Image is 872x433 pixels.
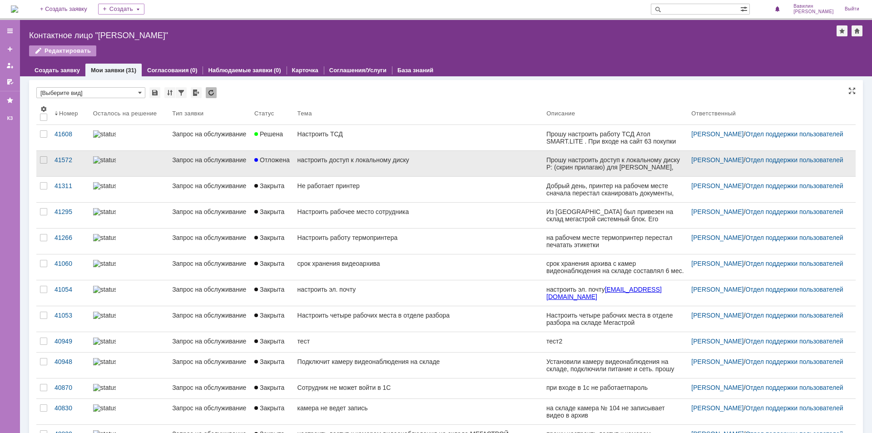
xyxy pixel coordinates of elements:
a: Карточка [292,67,318,74]
th: Тип заявки [168,102,251,125]
div: На всю страницу [848,87,856,95]
a: statusbar-100 (1).png [89,125,168,150]
span: Закрыта [254,312,284,319]
span: Закрыта [254,384,284,391]
span: Закрыта [254,260,284,267]
a: Запрос на обслуживание [168,177,251,202]
a: Закрыта [251,332,294,352]
a: [PERSON_NAME] [691,260,743,267]
a: [PERSON_NAME] [691,156,743,164]
a: Закрыта [251,229,294,254]
a: Отдел поддержки пользователей [745,260,843,267]
a: Закрыта [251,399,294,424]
div: Осталось на решение [93,110,157,117]
span: Отложена [254,156,290,164]
div: Контактное лицо "[PERSON_NAME]" [29,31,837,40]
a: Отдел поддержки пользователей [745,404,843,412]
div: Настроить рабочее место сотрудника [297,208,540,215]
a: Сотрудник не может войти в 1С [294,378,543,398]
div: Запрос на обслуживание [172,312,247,319]
span: Решена [254,130,283,138]
a: Отдел поддержки пользователей [745,286,843,293]
a: statusbar-40 (1).png [89,353,168,378]
a: настроить эл. почту [294,280,543,306]
div: Сохранить вид [149,87,160,98]
span: Расширенный поиск [740,4,749,13]
img: statusbar-60 (1).png [93,156,116,164]
a: 41295 [51,203,89,228]
a: [PERSON_NAME] [691,384,743,391]
a: statusbar-0 (1).png [89,399,168,424]
div: Тема [297,110,312,117]
div: / [691,260,845,267]
a: statusbar-60 (1).png [89,151,168,176]
a: Подключит камеру видеонаблюдения на складе [294,353,543,378]
a: тест [294,332,543,352]
div: 41053 [54,312,86,319]
div: 40870 [54,384,86,391]
a: statusbar-100 (1).png [89,177,168,202]
img: statusbar-100 (1).png [93,182,116,189]
a: Закрыта [251,378,294,398]
span: Закрыта [254,182,284,189]
div: Добавить в избранное [837,25,847,36]
a: Отдел поддержки пользователей [745,338,843,345]
a: [PERSON_NAME] [691,182,743,189]
a: statusbar-0 (1).png [89,332,168,352]
img: logo [11,5,18,13]
div: / [691,404,845,412]
div: КЗ [3,115,17,122]
div: 41266 [54,234,86,241]
a: 41060 [51,254,89,280]
a: Создать заявку [35,67,80,74]
a: 41608 [51,125,89,150]
div: / [691,130,845,138]
a: База знаний [397,67,433,74]
div: Номер [59,110,78,117]
a: Создать заявку [3,42,17,56]
div: (0) [274,67,281,74]
div: (0) [190,67,198,74]
div: / [691,338,845,345]
a: 40830 [51,399,89,424]
span: Закрыта [254,338,284,345]
div: Запрос на обслуживание [172,130,247,138]
a: Мои заявки [91,67,124,74]
div: Фильтрация... [176,87,187,98]
a: statusbar-100 (1).png [89,254,168,280]
div: Запрос на обслуживание [172,234,247,241]
a: Решена [251,125,294,150]
th: Номер [51,102,89,125]
a: [PERSON_NAME] [691,286,743,293]
img: statusbar-60 (1).png [93,208,116,215]
div: 41572 [54,156,86,164]
div: 41608 [54,130,86,138]
div: Запрос на обслуживание [172,338,247,345]
a: [PERSON_NAME] [691,358,743,365]
a: Согласования [147,67,189,74]
a: statusbar-40 (1).png [89,229,168,254]
img: statusbar-0 (1).png [93,404,116,412]
a: Отложена [251,151,294,176]
a: 41053 [51,306,89,332]
span: Закрыта [254,404,284,412]
div: Сортировка... [164,87,175,98]
div: Настроить четыре рабочих места в отделе разбора [297,312,540,319]
a: Настроить ТСД [294,125,543,150]
a: 40949 [51,332,89,352]
div: / [691,182,845,189]
a: Запрос на обслуживание [168,151,251,176]
a: Наблюдаемые заявки [208,67,272,74]
span: Закрыта [254,358,284,365]
a: [PERSON_NAME] [691,404,743,412]
a: Отдел поддержки пользователей [745,130,843,138]
div: 40949 [54,338,86,345]
img: statusbar-40 (1).png [93,234,116,241]
div: 41295 [54,208,86,215]
a: Настроить работу термопринтера [294,229,543,254]
a: Запрос на обслуживание [168,254,251,280]
div: Описание [546,110,575,117]
a: 40948 [51,353,89,378]
a: [PERSON_NAME] [691,338,743,345]
a: 41054 [51,280,89,306]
